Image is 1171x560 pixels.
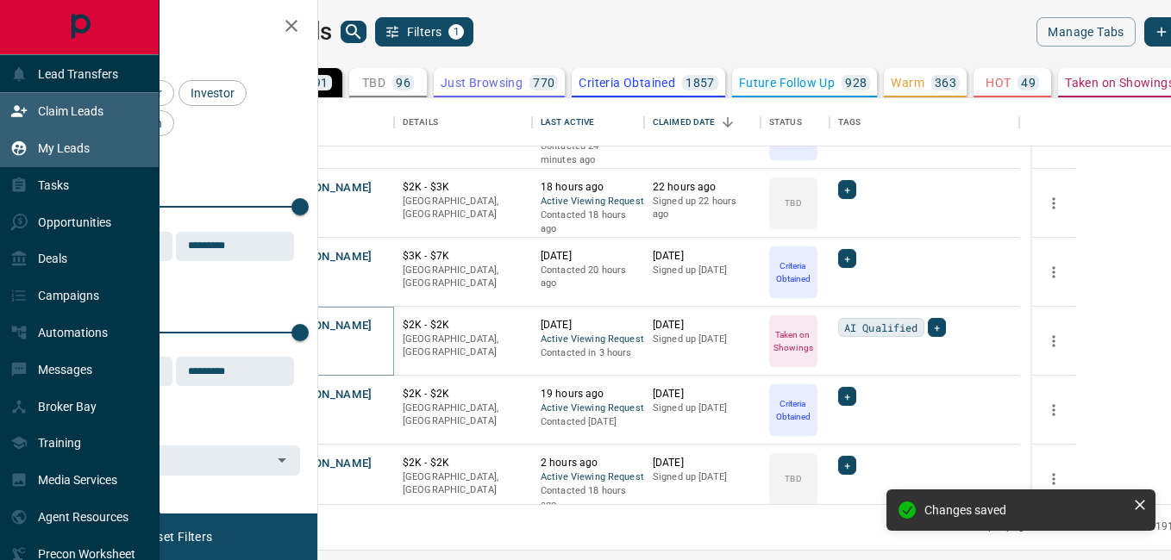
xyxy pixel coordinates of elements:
[653,195,752,221] p: Signed up 22 hours ago
[532,98,644,146] div: Last Active
[282,387,373,403] button: [PERSON_NAME]
[785,196,801,209] p: TBD
[541,484,636,511] p: Contacted 18 hours ago
[1041,397,1067,423] button: more
[844,250,850,267] span: +
[450,26,462,38] span: 1
[403,264,523,290] p: [GEOGRAPHIC_DATA], [GEOGRAPHIC_DATA]
[403,195,523,221] p: [GEOGRAPHIC_DATA], [GEOGRAPHIC_DATA]
[541,249,636,264] p: [DATE]
[362,77,385,89] p: TBD
[541,333,636,347] span: Active Viewing Request
[844,388,850,405] span: +
[394,98,532,146] div: Details
[375,17,474,47] button: Filters1
[1041,328,1067,354] button: more
[653,333,752,346] p: Signed up [DATE]
[838,387,856,406] div: +
[55,17,300,38] h2: Filters
[935,77,956,89] p: 363
[541,140,636,166] p: Contacted 24 minutes ago
[541,401,636,416] span: Active Viewing Request
[838,180,856,199] div: +
[282,456,373,472] button: [PERSON_NAME]
[282,318,373,334] button: [PERSON_NAME]
[541,208,636,235] p: Contacted 18 hours ago
[769,98,802,146] div: Status
[761,98,830,146] div: Status
[541,318,636,333] p: [DATE]
[270,448,294,472] button: Open
[838,456,856,475] div: +
[771,397,816,423] p: Criteria Obtained
[844,319,918,336] span: AI Qualified
[178,80,247,106] div: Investor
[838,249,856,268] div: +
[403,318,523,333] p: $2K - $2K
[653,264,752,277] p: Signed up [DATE]
[934,319,940,336] span: +
[441,77,523,89] p: Just Browsing
[771,328,816,354] p: Taken on Showings
[844,181,850,198] span: +
[653,456,752,470] p: [DATE]
[986,77,1011,89] p: HOT
[653,98,716,146] div: Claimed Date
[541,195,636,209] span: Active Viewing Request
[716,110,740,134] button: Sort
[653,387,752,401] p: [DATE]
[403,456,523,470] p: $2K - $2K
[403,401,523,428] p: [GEOGRAPHIC_DATA], [GEOGRAPHIC_DATA]
[541,387,636,401] p: 19 hours ago
[273,98,394,146] div: Name
[533,77,554,89] p: 770
[541,264,636,290] p: Contacted 20 hours ago
[541,470,636,485] span: Active Viewing Request
[844,457,850,474] span: +
[1041,190,1067,216] button: more
[653,401,752,415] p: Signed up [DATE]
[403,180,523,195] p: $2K - $3K
[1041,259,1067,285] button: more
[838,98,861,146] div: Tags
[403,387,523,401] p: $2K - $2K
[830,98,1019,146] div: Tags
[653,470,752,484] p: Signed up [DATE]
[653,180,752,195] p: 22 hours ago
[403,333,523,359] p: [GEOGRAPHIC_DATA], [GEOGRAPHIC_DATA]
[541,180,636,195] p: 18 hours ago
[1036,17,1135,47] button: Manage Tabs
[924,503,1126,517] div: Changes saved
[928,318,946,337] div: +
[686,77,715,89] p: 1857
[185,86,241,100] span: Investor
[403,470,523,497] p: [GEOGRAPHIC_DATA], [GEOGRAPHIC_DATA]
[845,77,867,89] p: 928
[541,415,636,429] p: Contacted [DATE]
[1041,466,1067,492] button: more
[785,472,801,485] p: TBD
[1021,77,1036,89] p: 49
[653,318,752,333] p: [DATE]
[403,249,523,264] p: $3K - $7K
[541,98,594,146] div: Last Active
[739,77,835,89] p: Future Follow Up
[396,77,410,89] p: 96
[131,522,223,551] button: Reset Filters
[891,77,924,89] p: Warm
[403,98,438,146] div: Details
[541,346,636,360] p: Contacted in 3 hours
[771,259,816,285] p: Criteria Obtained
[653,249,752,264] p: [DATE]
[644,98,761,146] div: Claimed Date
[341,21,366,43] button: search button
[579,77,675,89] p: Criteria Obtained
[541,456,636,470] p: 2 hours ago
[282,249,373,265] button: [PERSON_NAME]
[282,180,373,196] button: [PERSON_NAME]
